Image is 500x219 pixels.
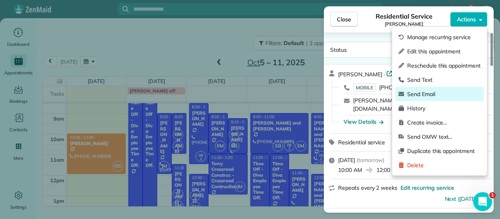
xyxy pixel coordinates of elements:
span: Actions [457,15,476,23]
a: Open profile [386,69,428,77]
span: Send Text [407,76,481,84]
span: Edit recurring service [400,184,454,192]
span: ( tomorrow ) [357,157,385,164]
span: · [382,71,387,77]
span: 12:00 PM [376,166,400,174]
span: Residential service [338,139,385,146]
span: Send Email [407,90,481,98]
span: Residential Service [376,11,432,21]
span: Create invoice… [407,119,481,126]
span: Delete [407,161,481,169]
span: Send OMW text… [407,133,481,141]
span: Edit this appointment [407,47,481,55]
span: Manage recurring service [407,33,481,41]
span: MOBILE [353,83,376,92]
button: Next ([DATE]) [445,195,488,203]
span: [PERSON_NAME] [385,21,423,27]
span: Status [330,46,347,53]
span: Close [337,15,351,23]
span: [PHONE_NUMBER] [379,84,428,91]
span: 1 [489,192,496,198]
span: Repeats every 2 weeks [338,184,397,191]
span: [DATE] [338,157,355,164]
span: Reschedule this appointment [407,62,481,70]
span: History [407,104,481,112]
button: View Details [344,118,383,126]
iframe: Intercom live chat [473,192,492,211]
span: [PERSON_NAME] [338,71,382,78]
a: MOBILE[PHONE_NUMBER] [353,83,428,91]
span: 10:00 AM [338,166,362,174]
span: Duplicate this appointment [407,147,481,155]
a: Next ([DATE]) [445,195,478,202]
button: Close [330,12,358,27]
a: [PERSON_NAME][EMAIL_ADDRESS][DOMAIN_NAME] [353,97,445,112]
